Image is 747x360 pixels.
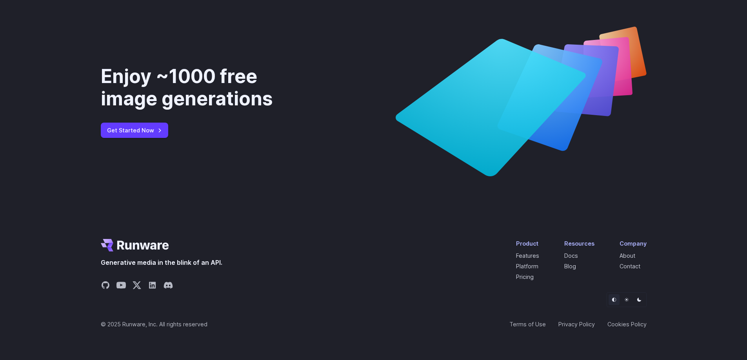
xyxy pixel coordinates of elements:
a: Share on X [132,280,142,292]
a: Go to / [101,239,169,251]
button: Default [609,294,620,305]
span: © 2025 Runware, Inc. All rights reserved [101,320,207,329]
button: Dark [634,294,645,305]
div: Product [516,239,539,248]
ul: Theme selector [607,292,647,307]
a: Share on YouTube [116,280,126,292]
a: Terms of Use [509,320,546,329]
button: Light [621,294,632,305]
div: Enjoy ~1000 free image generations [101,65,314,110]
a: Contact [620,263,640,270]
span: Generative media in the blink of an API. [101,258,222,268]
div: Company [620,239,647,248]
a: Cookies Policy [607,320,647,329]
a: Pricing [516,273,534,280]
a: Share on Discord [164,280,173,292]
a: Platform [516,263,538,270]
a: Share on GitHub [101,280,110,292]
a: Features [516,252,539,259]
a: Share on LinkedIn [148,280,157,292]
a: About [620,252,635,259]
div: Resources [564,239,594,248]
a: Get Started Now [101,123,168,138]
a: Privacy Policy [558,320,595,329]
a: Blog [564,263,576,270]
a: Docs [564,252,578,259]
